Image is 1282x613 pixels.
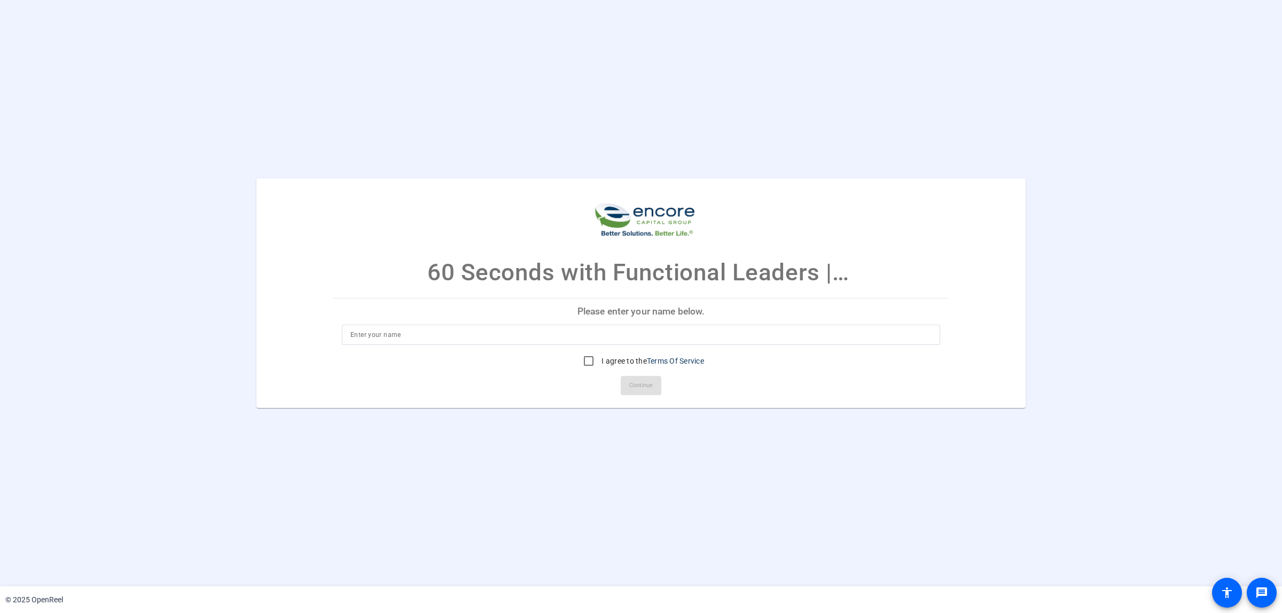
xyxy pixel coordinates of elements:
[1255,586,1268,599] mat-icon: message
[427,255,855,290] p: 60 Seconds with Functional Leaders | [PERSON_NAME]
[588,189,694,239] img: company-logo
[350,328,932,341] input: Enter your name
[5,594,63,606] div: © 2025 OpenReel
[333,299,949,325] p: Please enter your name below.
[1221,586,1233,599] mat-icon: accessibility
[599,356,704,366] label: I agree to the
[647,357,704,365] a: Terms Of Service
